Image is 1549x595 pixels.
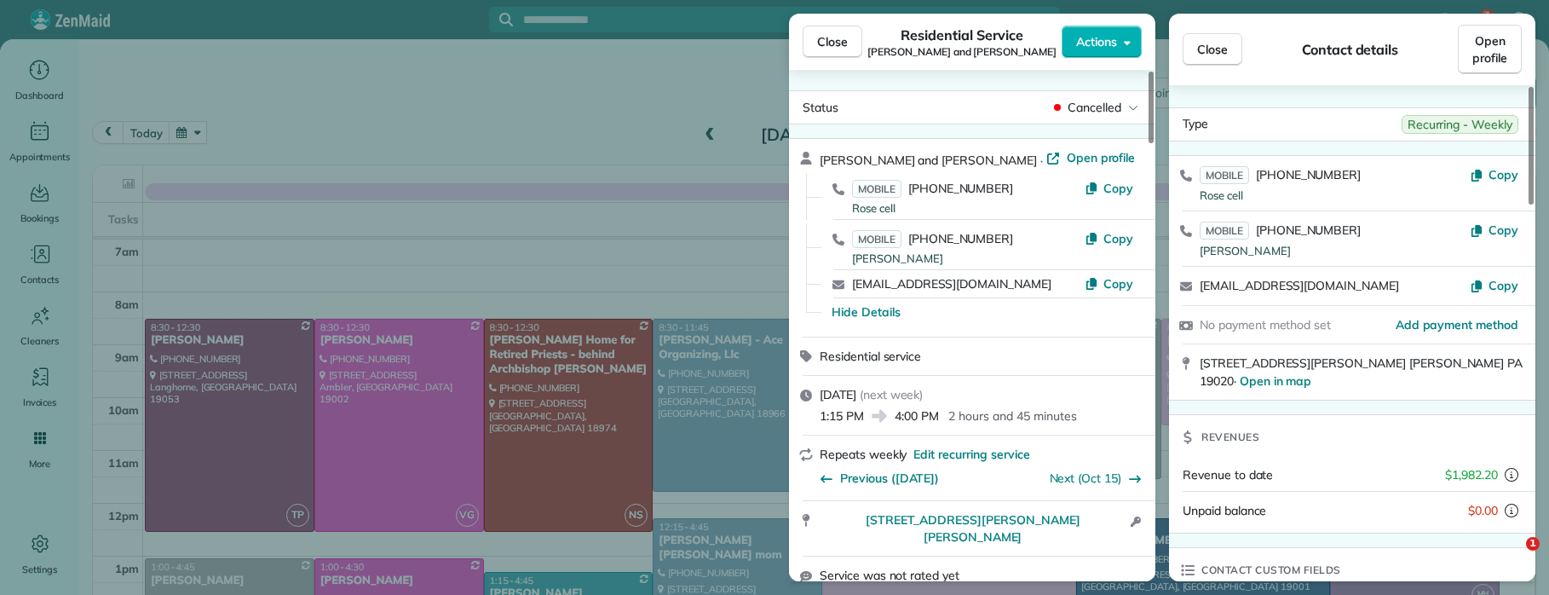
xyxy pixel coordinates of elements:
span: [PHONE_NUMBER] [908,231,1013,246]
span: MOBILE [852,230,901,248]
span: [PERSON_NAME] and [PERSON_NAME] [820,153,1037,168]
span: Open profile [1067,149,1136,166]
span: Copy [1103,181,1133,196]
span: Type [1183,115,1208,134]
a: MOBILE[PHONE_NUMBER] [852,180,1013,197]
span: MOBILE [1200,222,1249,240]
a: [STREET_ADDRESS][PERSON_NAME][PERSON_NAME] [820,511,1126,546]
button: Close [1183,33,1242,66]
span: Unpaid balance [1183,502,1266,519]
a: MOBILE[PHONE_NUMBER] [852,230,1013,247]
span: Copy [1489,278,1518,293]
button: Copy [1085,180,1133,197]
a: MOBILE[PHONE_NUMBER] [1200,222,1361,239]
span: Copy [1489,222,1518,238]
button: Close [803,26,862,58]
span: 4:00 PM [895,407,939,425]
div: [PERSON_NAME] [852,251,1085,268]
span: Revenues [1201,429,1259,446]
button: Copy [1085,275,1133,292]
div: Rose cell [1200,188,1470,205]
span: Copy [1489,167,1518,182]
span: $1,982.20 [1445,466,1498,483]
span: [PHONE_NUMBER] [1256,222,1361,238]
button: Copy [1470,277,1518,294]
span: 1:15 PM [820,407,864,425]
span: [DATE] [820,387,856,402]
button: Open access information [1126,511,1145,532]
a: Add payment method [1396,316,1518,333]
span: Residential service [820,349,921,364]
div: Rose cell [852,200,1085,217]
button: Hide Details [832,303,901,321]
span: Edit recurring service [913,446,1029,463]
span: [PHONE_NUMBER] [908,181,1013,196]
button: Copy [1470,222,1518,239]
button: Copy [1085,230,1133,247]
span: Open profile [1472,32,1507,66]
a: Next (Oct 15) [1050,471,1122,486]
span: Residential Service [901,25,1022,45]
span: Actions [1076,33,1117,50]
span: Repeats weekly [820,447,907,462]
span: 1 [1526,537,1540,551]
a: [EMAIL_ADDRESS][DOMAIN_NAME] [1200,278,1399,293]
span: [STREET_ADDRESS][PERSON_NAME] [PERSON_NAME] PA 19020 · [1200,355,1523,389]
span: Recurring - Weekly [1402,115,1518,134]
span: [PHONE_NUMBER] [1256,167,1361,182]
span: Close [1197,41,1228,58]
span: MOBILE [1200,166,1249,184]
span: No payment method set [1200,317,1331,332]
a: MOBILE[PHONE_NUMBER] [1200,166,1361,183]
span: · [1037,153,1046,167]
span: Copy [1103,231,1133,246]
span: MOBILE [852,180,901,198]
div: [PERSON_NAME] [1200,243,1470,260]
span: $0.00 [1468,502,1498,519]
a: Open profile [1458,25,1522,74]
span: Previous ([DATE]) [840,470,939,487]
button: Copy [1470,166,1518,183]
a: Open profile [1046,149,1136,166]
span: Contact custom fields [1201,562,1341,579]
span: ( next week ) [860,387,924,402]
button: Next (Oct 15) [1050,470,1143,487]
span: Copy [1103,276,1133,292]
span: Status [803,100,838,115]
span: Cancelled [1068,99,1121,116]
span: [PERSON_NAME] and [PERSON_NAME] [867,45,1057,59]
iframe: Intercom live chat [1491,537,1532,578]
span: Revenue to date [1183,467,1273,482]
span: Close [817,33,848,50]
a: [EMAIL_ADDRESS][DOMAIN_NAME] [852,276,1051,292]
button: Previous ([DATE]) [820,470,939,487]
a: Open in map [1240,373,1312,389]
span: Service was not rated yet [820,567,959,584]
span: Contact details [1302,39,1398,60]
p: 2 hours and 45 minutes [948,407,1076,425]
